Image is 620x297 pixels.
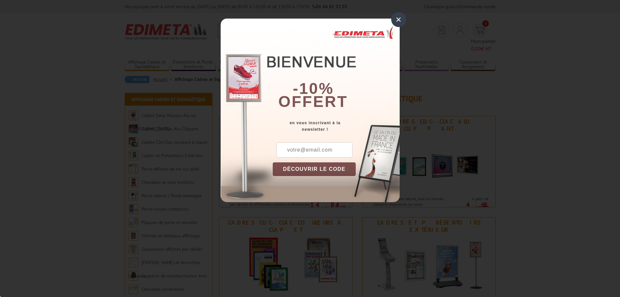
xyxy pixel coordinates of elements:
[276,142,352,157] input: votre@email.com
[391,12,406,27] div: ×
[278,93,348,110] font: offert
[273,162,356,176] button: DÉCOUVRIR LE CODE
[273,120,400,133] div: en vous inscrivant à la newsletter !
[293,80,334,97] b: -10%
